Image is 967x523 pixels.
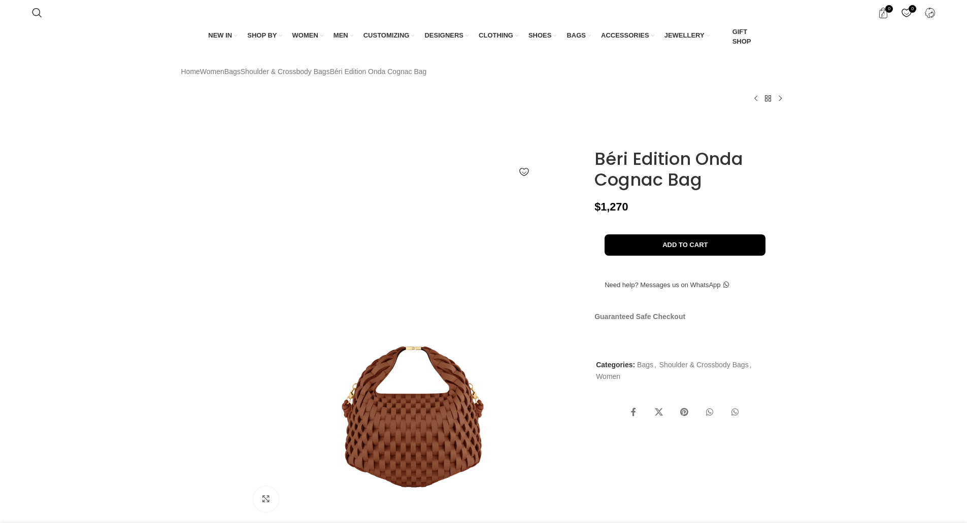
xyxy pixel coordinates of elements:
[654,359,656,370] span: ,
[179,311,241,371] img: Polene bags
[292,25,323,46] a: WOMEN
[750,359,752,370] span: ,
[528,31,552,40] span: SHOES
[247,31,277,40] span: SHOP BY
[896,3,917,23] a: 0
[566,25,591,46] a: BAGS
[424,31,463,40] span: DESIGNERS
[241,66,330,77] a: Shoulder & Crossbody Bags
[594,328,771,342] img: guaranteed-safe-checkout-bordered.j
[596,372,620,380] a: Women
[594,274,739,296] a: Need help? Messages us on WhatsApp
[208,25,237,46] a: NEW IN
[181,66,200,77] a: Home
[873,3,893,23] a: 0
[732,27,759,46] span: GIFT SHOP
[750,92,762,104] a: Previous product
[292,31,318,40] span: WOMEN
[601,31,649,40] span: ACCESSORIES
[885,5,893,13] span: 0
[601,25,654,46] a: ACCESSORIES
[363,25,415,46] a: CUSTOMIZING
[637,361,653,369] a: Bags
[528,25,557,46] a: SHOES
[720,32,729,42] img: GiftBag
[594,149,786,190] h1: Béri Edition Onda Cognac Bag
[334,25,353,46] a: MEN
[334,31,348,40] span: MEN
[200,66,224,77] a: Women
[659,361,749,369] a: Shoulder & Crossbody Bags
[596,361,635,369] span: Categories:
[720,25,759,48] a: GIFT SHOP
[594,120,640,144] img: Polene
[605,234,765,256] button: Add to cart
[27,3,47,23] a: Search
[179,183,241,242] img: Polene
[594,200,628,213] bdi: 1,270
[909,5,916,13] span: 0
[224,66,241,77] a: Bags
[594,312,685,321] strong: Guaranteed Safe Checkout
[479,25,518,46] a: CLOTHING
[699,402,720,423] a: WhatsApp social link
[179,248,241,307] img: Polene bag
[208,31,232,40] span: NEW IN
[674,402,694,423] a: Pinterest social link
[664,25,710,46] a: JEWELLERY
[181,66,427,77] nav: Breadcrumb
[330,66,427,77] span: Béri Edition Onda Cognac Bag
[664,31,705,40] span: JEWELLERY
[725,402,745,423] a: WhatsApp social link
[896,3,917,23] div: My Wishlist
[623,402,644,423] a: Facebook social link
[247,25,282,46] a: SHOP BY
[424,25,469,46] a: DESIGNERS
[594,200,601,213] span: $
[363,31,410,40] span: CUSTOMIZING
[479,31,513,40] span: CLOTHING
[179,376,241,435] img: Polene Paris
[774,92,786,104] a: Next product
[27,25,941,48] div: Main navigation
[566,31,586,40] span: BAGS
[649,402,669,423] a: X social link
